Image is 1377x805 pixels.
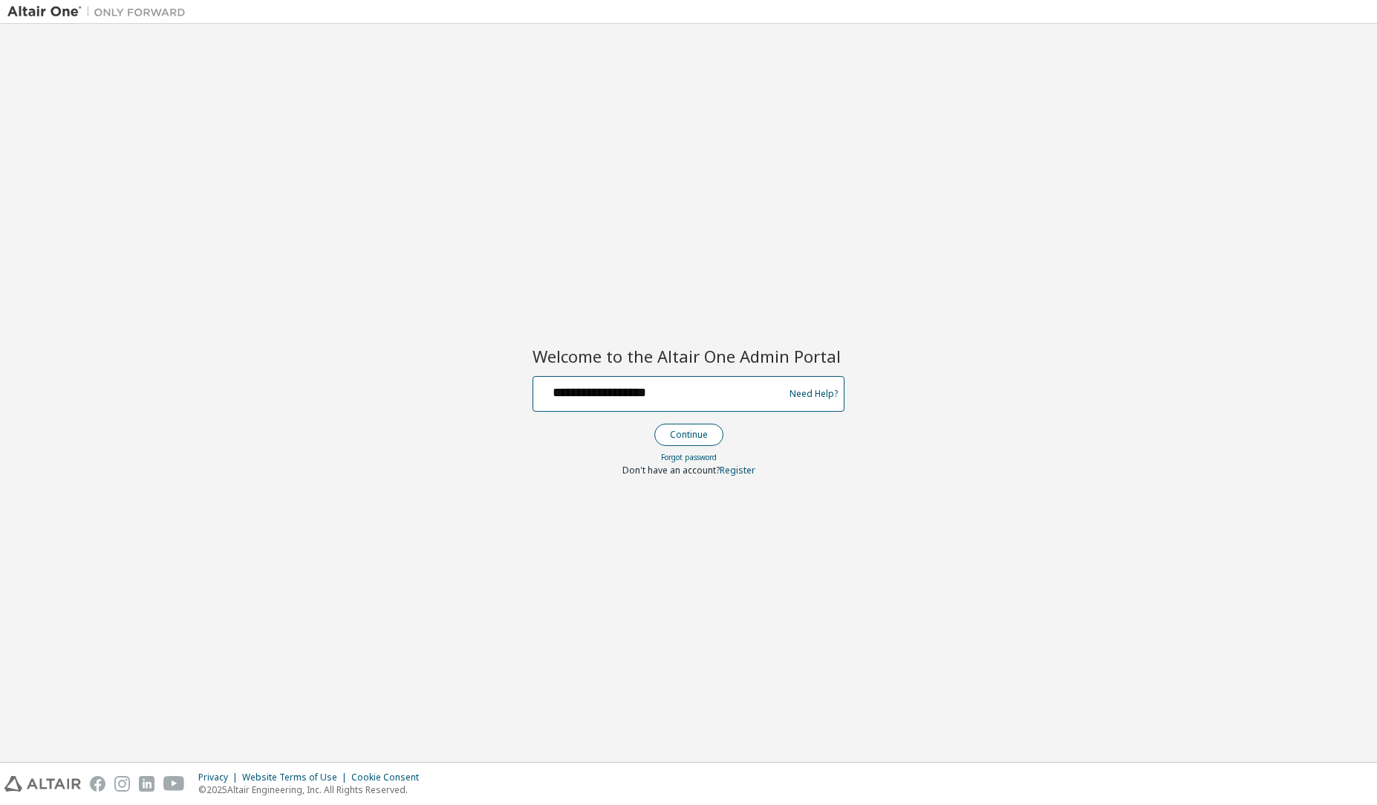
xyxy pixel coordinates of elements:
img: altair_logo.svg [4,776,81,792]
span: Don't have an account? [622,464,720,476]
div: Website Terms of Use [242,772,351,783]
a: Register [720,464,755,476]
h2: Welcome to the Altair One Admin Portal [533,346,844,366]
div: Cookie Consent [351,772,428,783]
p: © 2025 Altair Engineering, Inc. All Rights Reserved. [198,783,428,796]
a: Forgot password [661,452,717,462]
img: facebook.svg [90,776,105,792]
div: Privacy [198,772,242,783]
img: linkedin.svg [139,776,154,792]
img: Altair One [7,4,193,19]
img: instagram.svg [114,776,130,792]
img: youtube.svg [163,776,185,792]
button: Continue [654,424,723,446]
a: Need Help? [790,393,838,394]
